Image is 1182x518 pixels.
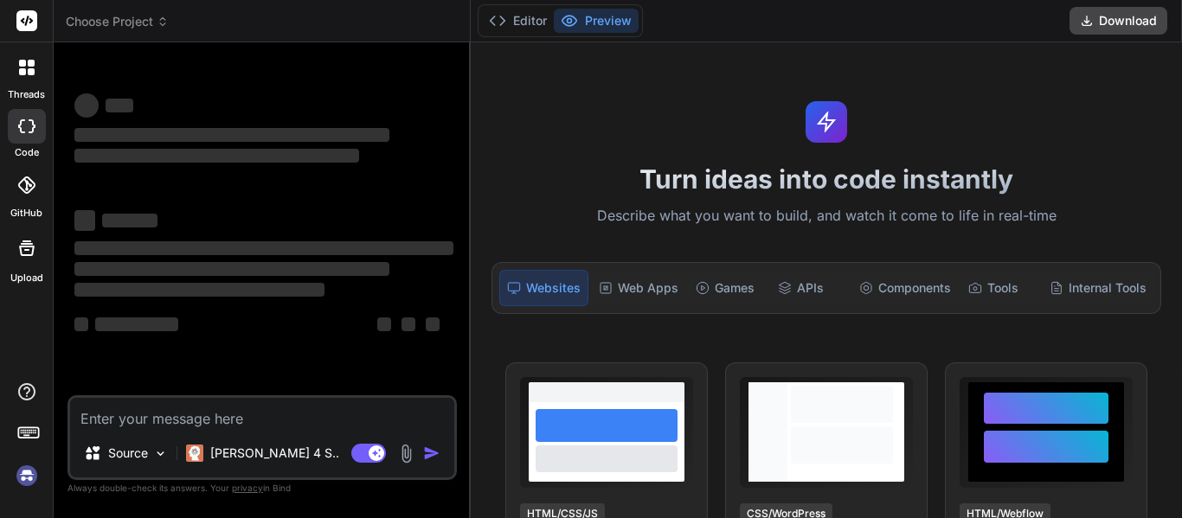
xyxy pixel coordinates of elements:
img: Claude 4 Sonnet [186,444,203,462]
span: ‌ [106,99,133,112]
span: ‌ [74,241,453,255]
button: Download [1070,7,1167,35]
button: Editor [482,9,554,33]
span: ‌ [74,93,99,118]
p: Describe what you want to build, and watch it come to life in real-time [481,205,1172,227]
div: Components [852,270,958,306]
div: Internal Tools [1043,270,1153,306]
div: Websites [499,270,588,306]
span: ‌ [377,317,391,331]
h1: Turn ideas into code instantly [481,163,1172,195]
span: ‌ [426,317,440,331]
span: ‌ [74,283,324,297]
div: Web Apps [592,270,685,306]
span: Choose Project [66,13,169,30]
div: Tools [961,270,1039,306]
span: ‌ [74,317,88,331]
label: Upload [10,271,43,285]
span: ‌ [74,128,389,142]
label: code [15,145,39,160]
span: privacy [232,483,263,493]
span: ‌ [74,210,95,231]
span: ‌ [102,214,157,227]
img: attachment [396,444,416,464]
label: GitHub [10,206,42,221]
img: icon [423,444,440,462]
img: Pick Models [153,446,168,461]
span: ‌ [74,149,359,163]
img: signin [12,461,42,490]
div: APIs [771,270,849,306]
label: threads [8,87,45,102]
span: ‌ [401,317,415,331]
div: Games [689,270,767,306]
button: Preview [554,9,639,33]
p: [PERSON_NAME] 4 S.. [210,444,339,462]
p: Source [108,444,148,462]
span: ‌ [74,262,389,276]
span: ‌ [95,317,178,331]
p: Always double-check its answers. Your in Bind [67,480,457,496]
